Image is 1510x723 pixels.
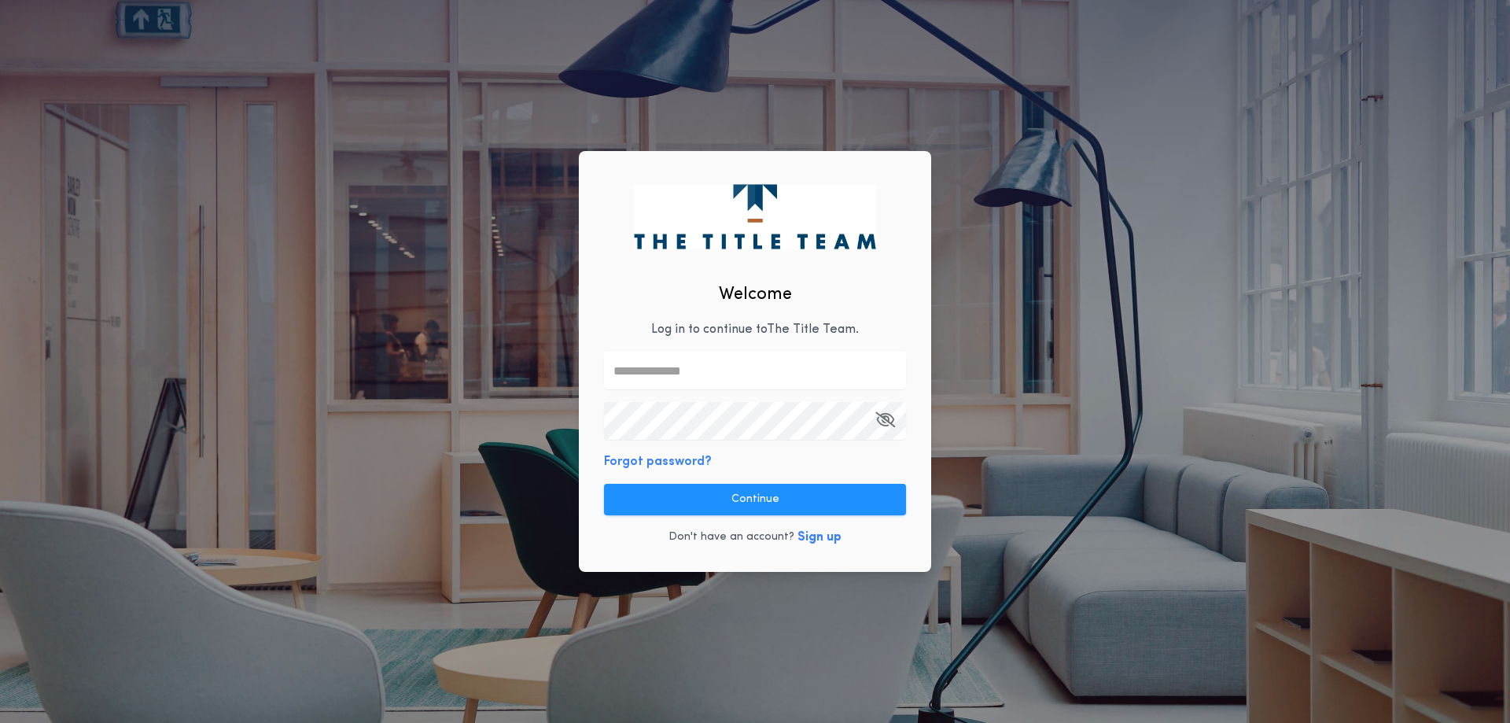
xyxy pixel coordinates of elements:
[719,282,792,308] h2: Welcome
[604,484,906,515] button: Continue
[634,184,875,249] img: logo
[604,452,712,471] button: Forgot password?
[651,320,859,339] p: Log in to continue to The Title Team .
[797,528,842,547] button: Sign up
[668,529,794,545] p: Don't have an account?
